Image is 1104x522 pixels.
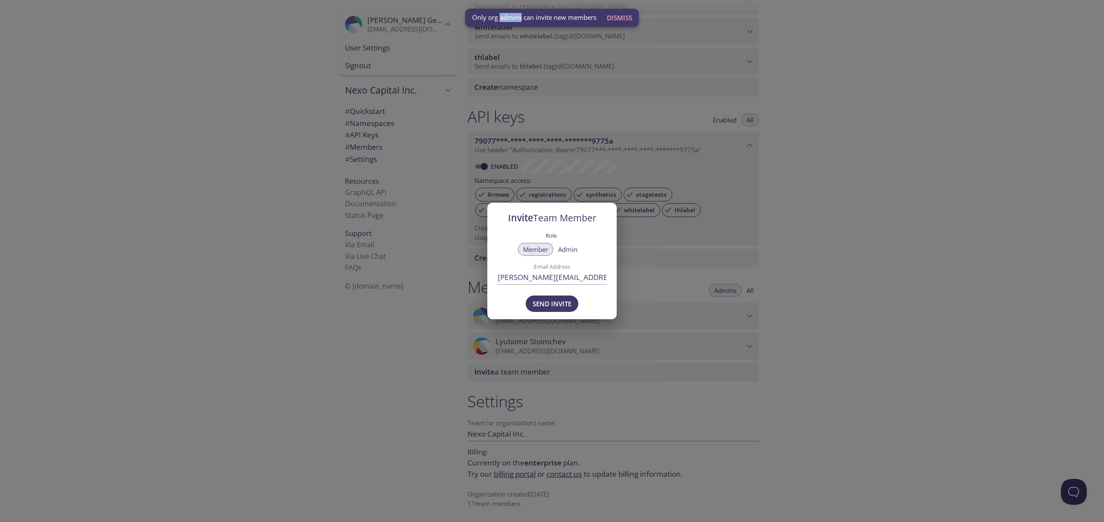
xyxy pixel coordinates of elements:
span: Dismiss [607,12,632,23]
span: Invite [508,211,596,224]
label: Email Address [511,264,593,270]
label: Role [546,230,557,241]
span: Team Member [533,211,596,224]
button: Member [518,243,553,256]
button: Send Invite [526,296,578,312]
button: Admin [553,243,583,256]
input: john.smith@acme.com [498,270,606,284]
span: Only org admins can invite new members [472,13,596,22]
span: Send Invite [533,298,571,309]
